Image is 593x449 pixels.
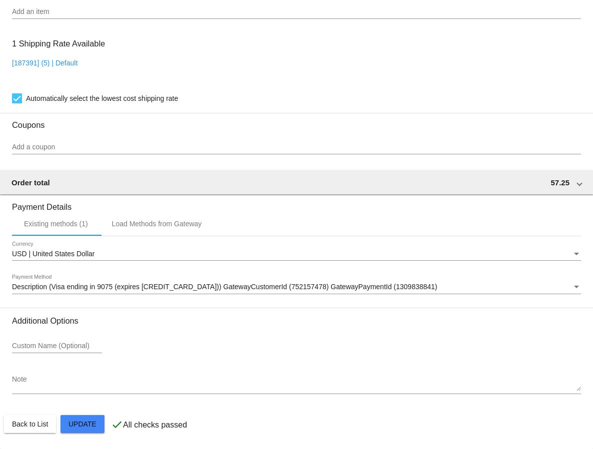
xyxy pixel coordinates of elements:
mat-icon: check [111,419,123,431]
p: All checks passed [123,421,187,430]
h3: Payment Details [12,195,581,212]
span: USD | United States Dollar [12,250,94,258]
input: Add an item [12,8,581,16]
mat-select: Payment Method [12,283,581,291]
mat-select: Currency [12,250,581,258]
div: Load Methods from Gateway [112,220,202,228]
button: Update [60,415,104,433]
span: Automatically select the lowest cost shipping rate [26,92,178,104]
h3: Coupons [12,113,581,130]
span: Description (Visa ending in 9075 (expires [CREDIT_CARD_DATA])) GatewayCustomerId (752157478) Gate... [12,283,437,291]
button: Back to List [4,415,56,433]
h3: 1 Shipping Rate Available [12,33,105,54]
h3: Additional Options [12,316,581,326]
span: Back to List [12,420,48,428]
input: Add a coupon [12,143,581,151]
span: 57.25 [550,178,569,187]
span: Order total [11,178,50,187]
a: [187391] (5) | Default [12,59,77,67]
div: Existing methods (1) [24,220,88,228]
input: Custom Name (Optional) [12,342,102,350]
span: Update [68,420,96,428]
